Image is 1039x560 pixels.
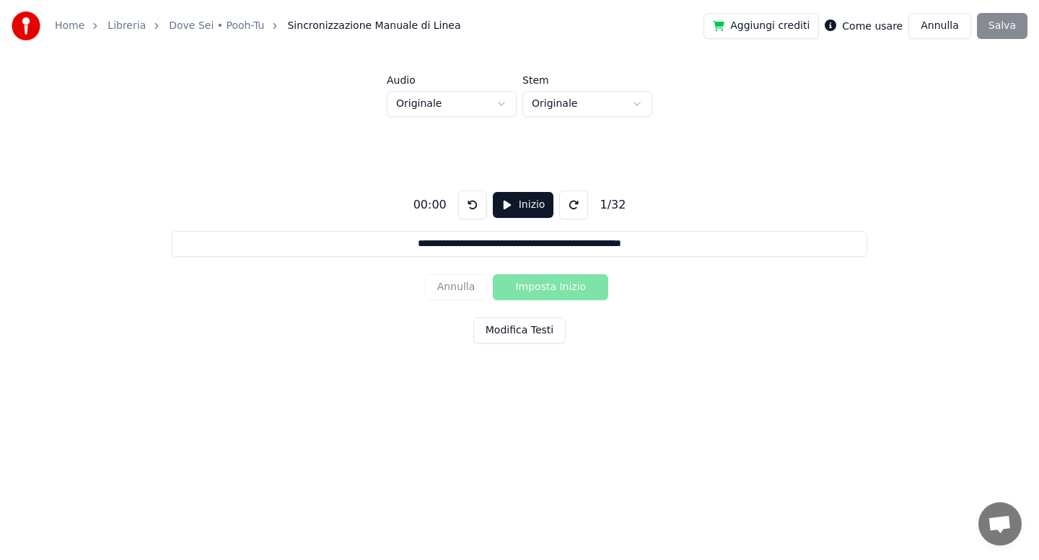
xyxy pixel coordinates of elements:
[55,19,461,33] nav: breadcrumb
[387,75,517,85] label: Audio
[169,19,264,33] a: Dove Sei • Pooh-Tu
[493,192,554,218] button: Inizio
[55,19,84,33] a: Home
[703,13,819,39] button: Aggiungi crediti
[908,13,971,39] button: Annulla
[594,196,631,214] div: 1 / 32
[287,19,460,33] span: Sincronizzazione Manuale di Linea
[978,502,1022,546] div: Aprire la chat
[842,21,903,31] label: Come usare
[12,12,40,40] img: youka
[108,19,146,33] a: Libreria
[473,318,566,344] button: Modifica Testi
[522,75,652,85] label: Stem
[408,196,452,214] div: 00:00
